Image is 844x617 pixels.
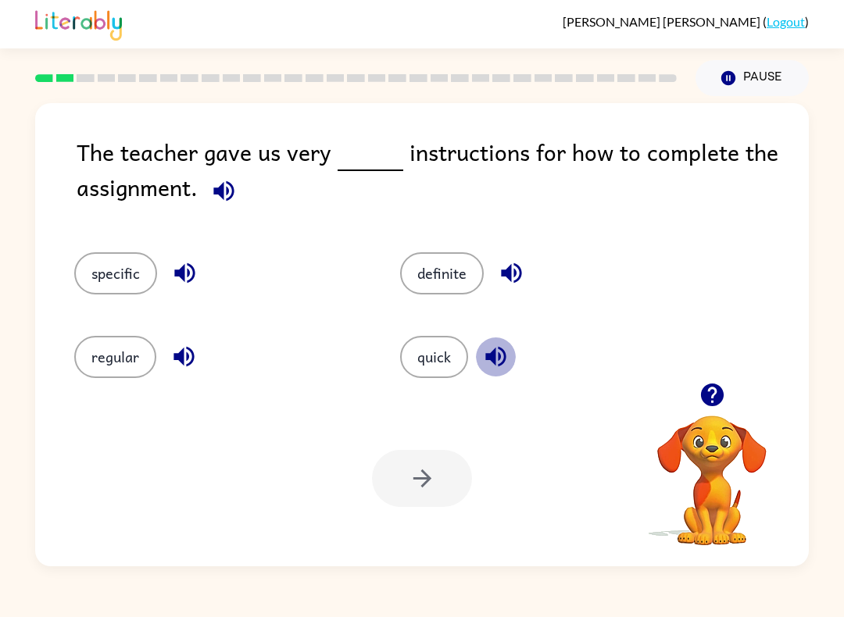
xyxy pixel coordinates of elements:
[563,14,809,29] div: ( )
[696,60,809,96] button: Pause
[74,252,157,294] button: specific
[634,391,790,547] video: Your browser must support playing .mp4 files to use Literably. Please try using another browser.
[35,6,122,41] img: Literably
[563,14,763,29] span: [PERSON_NAME] [PERSON_NAME]
[400,336,468,378] button: quick
[74,336,156,378] button: regular
[400,252,484,294] button: definite
[767,14,805,29] a: Logout
[77,134,809,221] div: The teacher gave us very instructions for how to complete the assignment.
